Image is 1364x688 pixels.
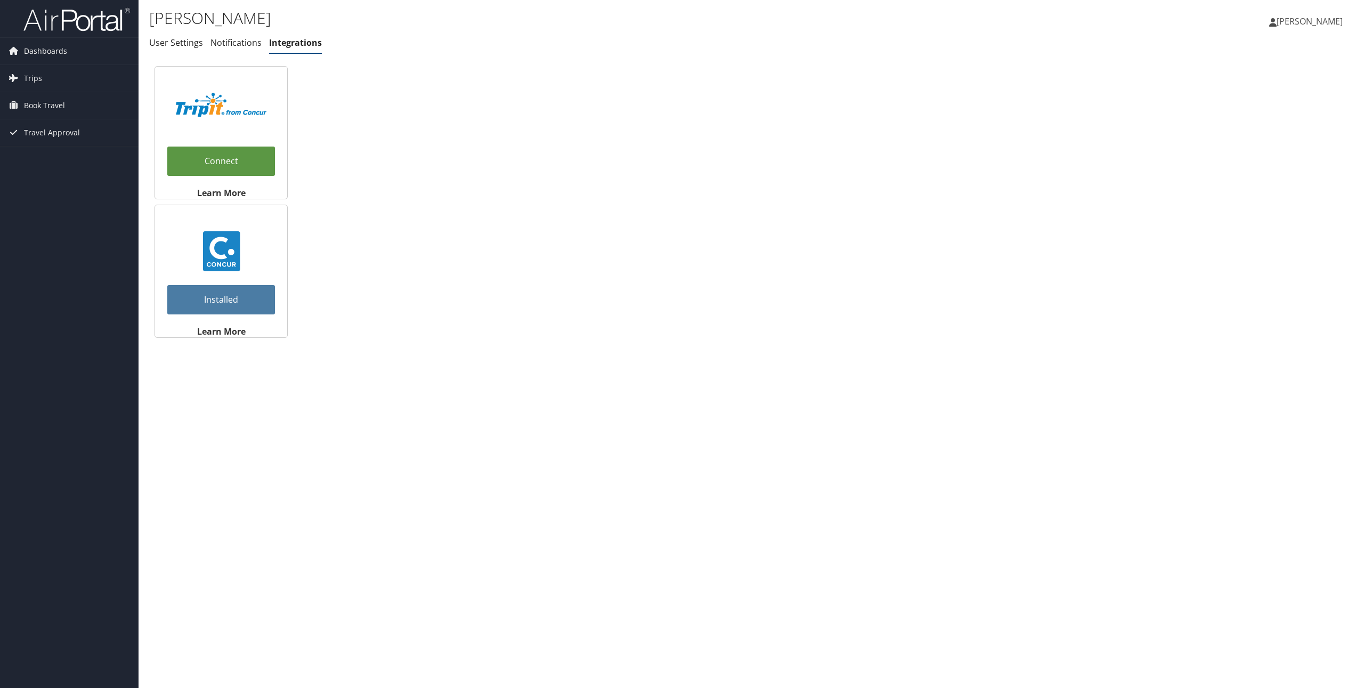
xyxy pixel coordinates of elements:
[197,326,246,337] strong: Learn More
[1277,15,1343,27] span: [PERSON_NAME]
[167,285,275,314] a: Installed
[23,7,130,32] img: airportal-logo.png
[201,231,241,271] img: concur_23.png
[1269,5,1353,37] a: [PERSON_NAME]
[24,65,42,92] span: Trips
[24,92,65,119] span: Book Travel
[24,119,80,146] span: Travel Approval
[210,37,262,48] a: Notifications
[24,38,67,64] span: Dashboards
[167,147,275,176] a: Connect
[197,187,246,199] strong: Learn More
[149,7,952,29] h1: [PERSON_NAME]
[176,93,266,117] img: TripIt_Logo_Color_SOHP.png
[149,37,203,48] a: User Settings
[269,37,322,48] a: Integrations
